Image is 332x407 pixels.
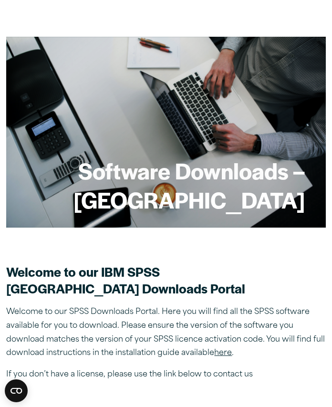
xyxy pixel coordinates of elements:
p: Welcome to our SPSS Downloads Portal. Here you will find all the SPSS software available for you ... [6,305,325,360]
button: Open CMP widget [5,379,28,402]
a: here [214,349,232,357]
h1: Software Downloads – [GEOGRAPHIC_DATA] [27,156,305,215]
p: If you don’t have a license, please use the link below to contact us [6,368,325,382]
h2: Welcome to our IBM SPSS [GEOGRAPHIC_DATA] Downloads Portal [6,263,325,297]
